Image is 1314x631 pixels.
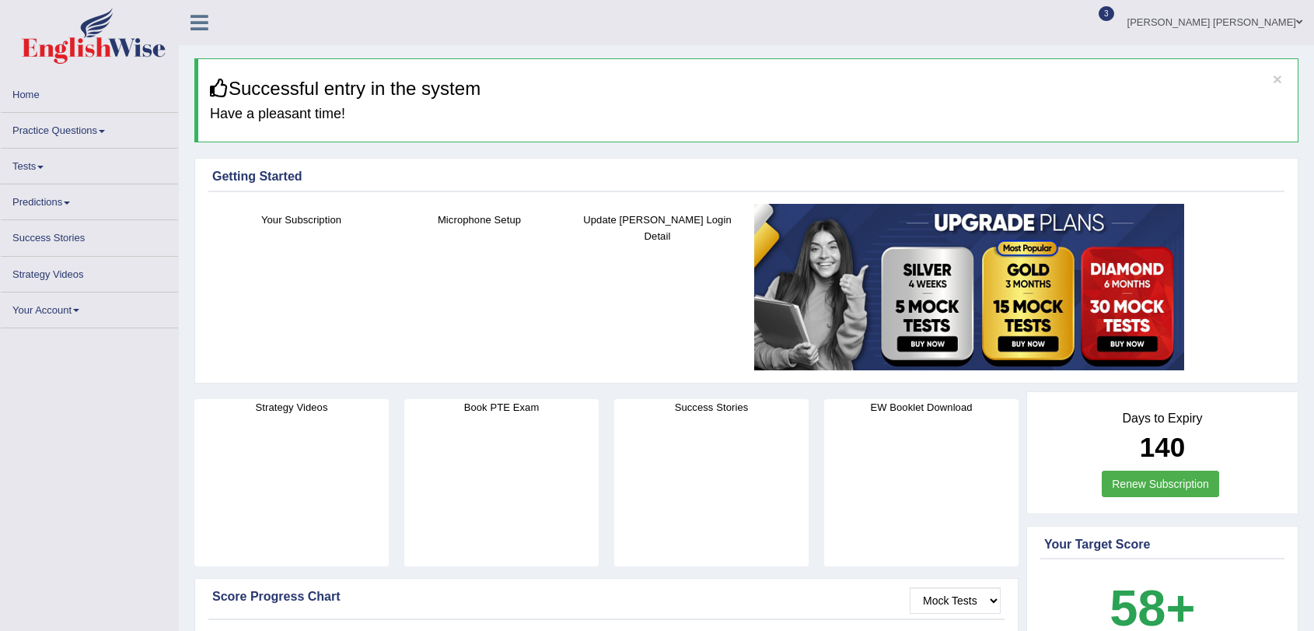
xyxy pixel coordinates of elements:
h4: Microphone Setup [398,212,561,228]
div: Score Progress Chart [212,587,1001,606]
a: Practice Questions [1,113,178,143]
button: × [1273,71,1282,87]
h4: Strategy Videos [194,399,389,415]
a: Strategy Videos [1,257,178,287]
h3: Successful entry in the system [210,79,1286,99]
a: Renew Subscription [1102,471,1219,497]
h4: Have a pleasant time! [210,107,1286,122]
h4: EW Booklet Download [824,399,1019,415]
h4: Book PTE Exam [404,399,599,415]
a: Predictions [1,184,178,215]
a: Your Account [1,293,178,323]
h4: Days to Expiry [1044,412,1281,426]
div: Your Target Score [1044,535,1281,554]
span: 3 [1099,6,1114,21]
b: 140 [1140,432,1185,462]
h4: Update [PERSON_NAME] Login Detail [576,212,739,244]
img: small5.jpg [754,204,1184,370]
a: Tests [1,149,178,179]
a: Success Stories [1,220,178,251]
h4: Success Stories [614,399,809,415]
h4: Your Subscription [220,212,383,228]
div: Getting Started [212,167,1281,186]
a: Home [1,77,178,107]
